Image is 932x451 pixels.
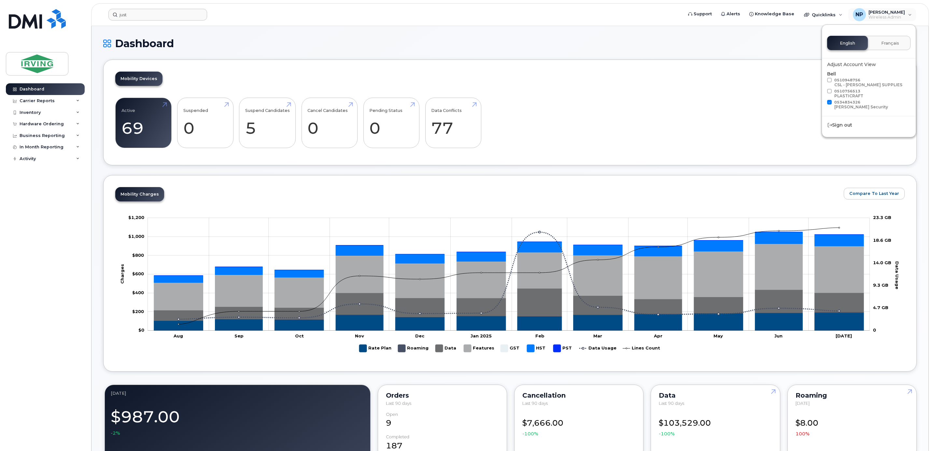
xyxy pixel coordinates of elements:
span: Last 90 days [659,401,684,406]
span: -2% [111,430,120,436]
a: Suspended 0 [183,102,227,144]
g: $0 [128,234,144,239]
div: $7,666.00 [522,412,635,437]
g: Rate Plan [359,342,391,355]
g: Legend [359,342,660,355]
div: PLASTICRAFT [834,93,863,98]
g: Features [464,342,494,355]
g: GST [501,342,520,355]
h1: Dashboard [103,38,917,49]
div: July 2025 [111,391,364,396]
div: Adjust Account View [827,61,911,68]
tspan: Aug [173,333,183,338]
div: $8.00 [796,412,909,437]
tspan: 23.3 GB [873,215,891,220]
span: 0510756513 [834,89,863,98]
tspan: $1,000 [128,234,144,239]
tspan: $0 [138,327,144,333]
g: HST [154,232,864,282]
a: Suspend Candidates 5 [245,102,290,144]
tspan: 14.0 GB [873,260,891,265]
a: Active 69 [121,102,165,144]
tspan: [DATE] [836,333,852,338]
div: Sign out [822,119,916,131]
span: Last 90 days [386,401,411,406]
g: HST [527,342,547,355]
div: Roaming [796,393,909,398]
tspan: $600 [132,271,144,276]
tspan: Charges [120,264,125,283]
g: Data Usage [579,342,616,355]
tspan: Jan 2025 [471,333,492,338]
tspan: 0 [873,327,876,333]
div: CSL - [PERSON_NAME] SUPPLIES [834,82,902,87]
a: Mobility Charges [115,187,164,201]
tspan: $800 [132,253,144,258]
tspan: Nov [355,333,364,338]
tspan: Data Usage [895,261,900,289]
span: -100% [522,430,538,437]
g: $0 [132,253,144,258]
g: Lines Count [623,342,660,355]
tspan: May [713,333,723,338]
tspan: 18.6 GB [873,238,891,243]
span: 0534834326 [834,100,888,109]
g: $0 [132,309,144,314]
span: -100% [659,430,675,437]
tspan: Feb [535,333,544,338]
div: Open [386,412,398,417]
a: Pending Status 0 [369,102,413,144]
tspan: $400 [132,290,144,295]
a: Data Conflicts 77 [431,102,475,144]
div: $987.00 [111,404,364,436]
tspan: Oct [295,333,304,338]
tspan: Apr [654,333,662,338]
span: Français [881,41,899,46]
div: Orders [386,393,499,398]
span: 100% [796,430,810,437]
a: Cancel Candidates 0 [307,102,351,144]
tspan: Mar [593,333,602,338]
g: PST [154,232,864,276]
g: Roaming [398,342,429,355]
g: Features [154,244,864,310]
tspan: Jun [774,333,783,338]
div: [PERSON_NAME] Security [834,104,888,109]
tspan: 4.7 GB [873,305,888,310]
g: Chart [120,215,900,364]
g: Data [154,288,864,321]
g: $0 [132,290,144,295]
tspan: 9.3 GB [873,282,888,288]
tspan: $200 [132,309,144,314]
span: Compare To Last Year [849,190,899,197]
span: Last 90 days [522,401,548,406]
div: $103,529.00 [659,412,772,437]
g: PST [553,342,573,355]
g: Data [435,342,457,355]
div: Cancellation [522,393,635,398]
tspan: Sep [234,333,244,338]
span: 0510948756 [834,78,902,87]
button: Compare To Last Year [844,188,905,199]
tspan: $1,200 [128,215,144,220]
g: Rate Plan [154,313,864,331]
a: Mobility Devices [115,72,162,86]
div: 9 [386,412,499,429]
g: $0 [132,271,144,276]
tspan: Dec [415,333,425,338]
div: completed [386,434,409,439]
span: [DATE] [796,401,810,406]
g: $0 [128,215,144,220]
div: Data [659,393,772,398]
div: Bell [827,71,911,111]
